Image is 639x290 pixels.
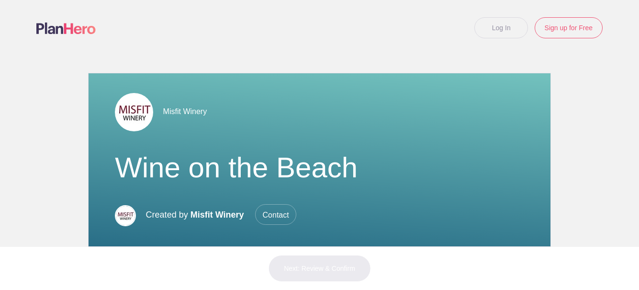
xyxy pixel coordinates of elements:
[36,23,96,34] img: Logo main planhero
[115,93,524,131] div: Misfit Winery
[535,17,603,38] a: Sign up for Free
[191,210,244,220] span: Misfit Winery
[268,255,371,282] button: Next: Review & Confirm
[115,151,524,185] h1: Wine on the Beach
[115,205,136,226] img: 025124f6 2c20 4ffd b603 342495487927
[146,204,296,225] p: Created by
[474,17,528,38] a: Log In
[115,93,153,131] img: F9a91d27 b653 429c 8c13 c5f078d696d3
[255,204,296,225] span: Contact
